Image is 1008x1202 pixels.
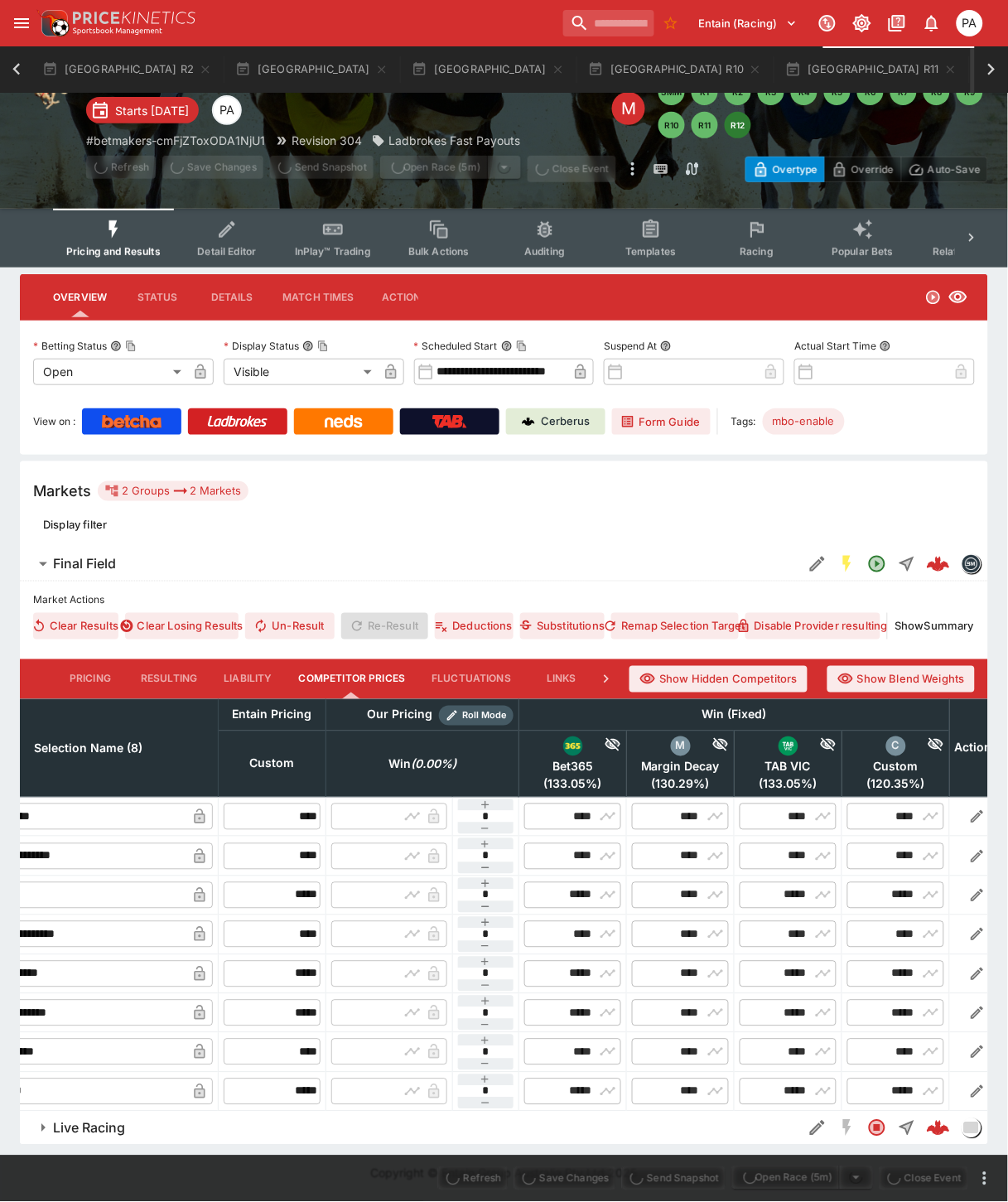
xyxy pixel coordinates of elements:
[612,408,711,435] a: Form Guide
[32,46,222,93] button: [GEOGRAPHIC_DATA] R2
[520,613,605,640] button: Substitutions
[892,549,922,579] button: Straight
[658,112,685,138] button: R10
[862,549,892,579] button: Open
[66,245,161,258] span: Pricing and Results
[794,339,876,353] p: Actual Start Time
[880,340,891,352] button: Actual Start Time
[604,339,657,353] p: Suspend At
[33,511,117,538] button: Display filter
[53,659,128,699] button: Pricing
[612,92,645,125] div: Edit Meeting
[779,736,798,756] img: victab.png
[658,79,988,138] nav: pagination navigation
[867,554,887,574] svg: Open
[33,588,975,613] label: Market Actions
[542,413,591,430] p: Cerberus
[372,132,520,149] div: Ladbrokes Fast Payouts
[368,278,442,317] button: Actions
[414,339,498,353] p: Scheduled Start
[775,46,967,93] button: [GEOGRAPHIC_DATA] R11
[725,112,751,138] button: R12
[632,760,729,775] span: Margin Decay
[847,777,944,792] span: ( 120.35 %)
[927,553,950,576] div: 8ba1bdd5-edba-4d96-9bcc-06d1ff72bcc0
[975,1169,995,1189] button: more
[927,1117,950,1140] img: logo-cerberus--red.svg
[745,613,880,640] button: Disable Provider resulting
[895,613,975,640] button: ShowSummary
[86,132,265,149] p: Copy To Clipboard
[120,278,195,317] button: Status
[962,1119,981,1137] img: liveracing
[625,245,676,258] span: Templates
[691,736,730,756] div: Hide Competitor
[827,666,975,693] button: Show Blend Weights
[522,415,535,428] img: Cerberus
[33,408,75,435] label: View on :
[886,736,906,756] div: custom
[207,415,268,428] img: Ladbrokes
[862,1113,892,1143] button: Closed
[125,340,137,352] button: Copy To Clipboard
[745,157,988,182] div: Start From
[948,287,968,307] svg: Visible
[832,245,894,258] span: Popular Bets
[962,555,981,573] img: betmakers
[36,7,70,40] img: PriceKinetics Logo
[20,548,803,581] button: Final Field
[847,760,944,775] span: Custom
[317,340,329,352] button: Copy To Clipboard
[803,549,832,579] button: Edit Detail
[933,245,1005,258] span: Related Events
[832,1113,862,1143] button: SGM Disabled
[519,699,950,731] th: Win (Fixed)
[922,548,955,581] a: 8ba1bdd5-edba-4d96-9bcc-06d1ff72bcc0
[110,340,122,352] button: Betting StatusCopy To Clipboard
[740,760,837,775] span: TAB VIC
[927,1117,950,1140] div: f08d0f7d-60b4-4e24-8480-f6385a8c6d44
[611,613,739,640] button: Remap Selection Target
[583,736,622,756] div: Hide Competitor
[219,731,326,797] th: Custom
[962,554,981,574] div: betmakers
[17,739,162,759] span: Selection Name (8)
[917,8,947,38] button: Notifications
[269,278,368,317] button: Match Times
[524,777,621,792] span: ( 133.05 %)
[851,161,894,178] p: Override
[245,613,334,640] button: Un-Result
[563,736,583,756] img: bet365.png
[295,245,371,258] span: InPlay™ Trading
[763,408,845,435] div: Betting Target: cerberus
[847,8,877,38] button: Toggle light/dark mode
[901,157,988,182] button: Auto-Save
[456,709,514,723] span: Roll Mode
[906,736,945,756] div: Hide Competitor
[360,705,439,726] div: Our Pricing
[210,659,285,699] button: Liability
[763,413,845,430] span: mbo-enable
[516,340,528,352] button: Copy To Clipboard
[957,10,983,36] div: Peter Addley
[73,12,195,24] img: PriceKinetics
[732,1166,873,1190] div: split button
[53,209,955,268] div: Event type filters
[33,359,187,385] div: Open
[224,339,299,353] p: Display Status
[632,777,729,792] span: ( 130.29 %)
[33,339,107,353] p: Betting Status
[219,699,326,731] th: Entain Pricing
[927,553,950,576] img: logo-cerberus--red.svg
[563,10,654,36] input: search
[798,736,837,756] div: Hide Competitor
[380,156,521,179] div: split button
[125,613,239,640] button: Clear Losing Results
[501,340,513,352] button: Scheduled StartCopy To Clipboard
[922,1112,955,1145] a: f08d0f7d-60b4-4e24-8480-f6385a8c6d44
[882,8,912,38] button: Documentation
[53,1120,125,1137] h6: Live Racing
[745,157,825,182] button: Overtype
[803,1113,832,1143] button: Edit Detail
[813,8,842,38] button: Connected to PK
